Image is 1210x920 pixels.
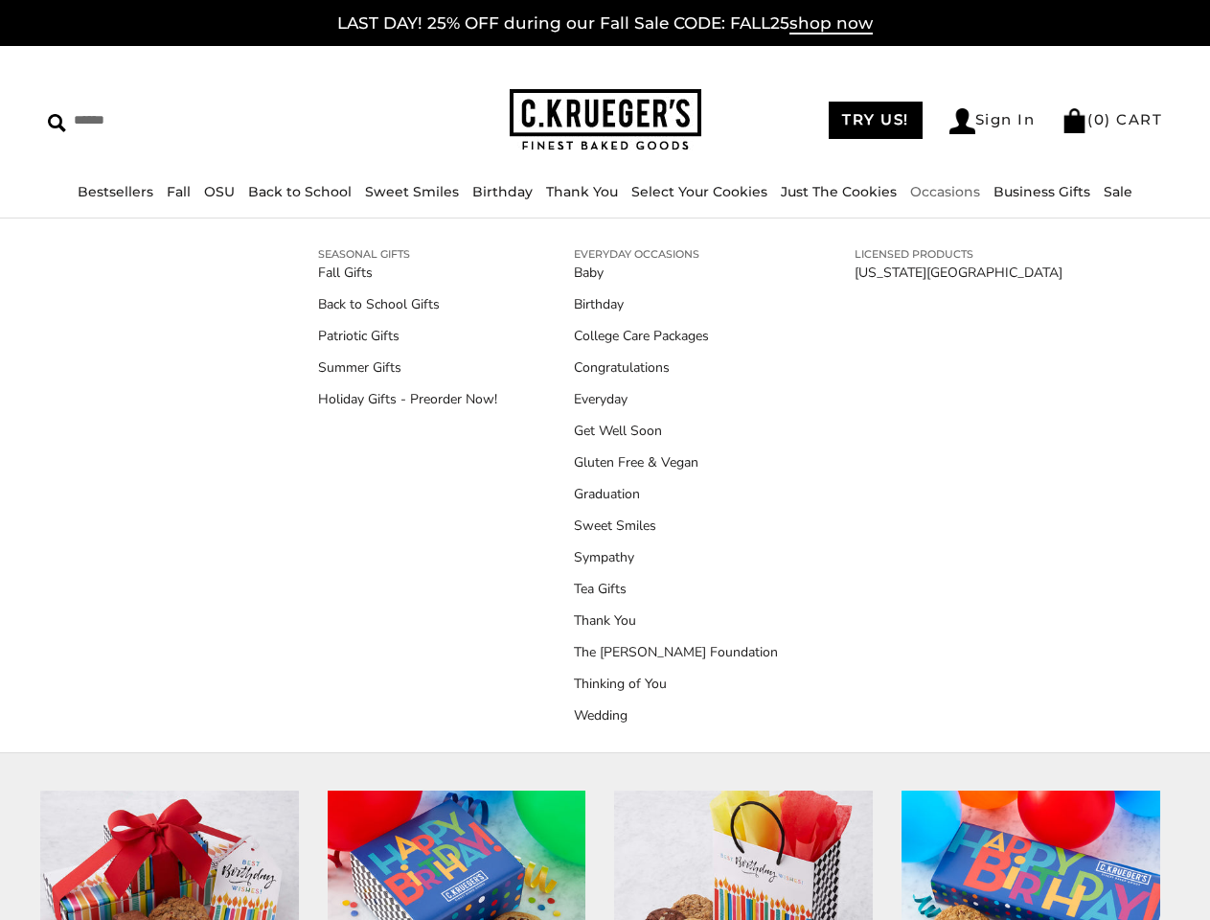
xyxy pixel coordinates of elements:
[574,610,778,631] a: Thank You
[574,326,778,346] a: College Care Packages
[949,108,975,134] img: Account
[318,389,497,409] a: Holiday Gifts - Preorder Now!
[510,89,701,151] img: C.KRUEGER'S
[855,245,1062,263] a: LICENSED PRODUCTS
[855,263,1062,283] a: [US_STATE][GEOGRAPHIC_DATA]
[574,245,778,263] a: EVERYDAY OCCASIONS
[48,114,66,132] img: Search
[318,326,497,346] a: Patriotic Gifts
[1062,110,1162,128] a: (0) CART
[574,294,778,314] a: Birthday
[574,452,778,472] a: Gluten Free & Vegan
[574,357,778,378] a: Congratulations
[167,183,191,200] a: Fall
[318,245,497,263] a: SEASONAL GIFTS
[318,294,497,314] a: Back to School Gifts
[574,516,778,536] a: Sweet Smiles
[910,183,980,200] a: Occasions
[574,547,778,567] a: Sympathy
[365,183,459,200] a: Sweet Smiles
[574,642,778,662] a: The [PERSON_NAME] Foundation
[574,674,778,694] a: Thinking of You
[472,183,533,200] a: Birthday
[993,183,1090,200] a: Business Gifts
[574,484,778,504] a: Graduation
[781,183,897,200] a: Just The Cookies
[574,579,778,599] a: Tea Gifts
[204,183,235,200] a: OSU
[78,183,153,200] a: Bestsellers
[337,13,873,34] a: LAST DAY! 25% OFF during our Fall Sale CODE: FALL25shop now
[318,263,497,283] a: Fall Gifts
[546,183,618,200] a: Thank You
[48,105,303,135] input: Search
[574,389,778,409] a: Everyday
[631,183,767,200] a: Select Your Cookies
[1062,108,1087,133] img: Bag
[789,13,873,34] span: shop now
[248,183,352,200] a: Back to School
[1094,110,1106,128] span: 0
[15,847,198,905] iframe: Sign Up via Text for Offers
[318,357,497,378] a: Summer Gifts
[574,421,778,441] a: Get Well Soon
[574,263,778,283] a: Baby
[574,705,778,725] a: Wedding
[949,108,1036,134] a: Sign In
[1104,183,1132,200] a: Sale
[829,102,923,139] a: TRY US!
